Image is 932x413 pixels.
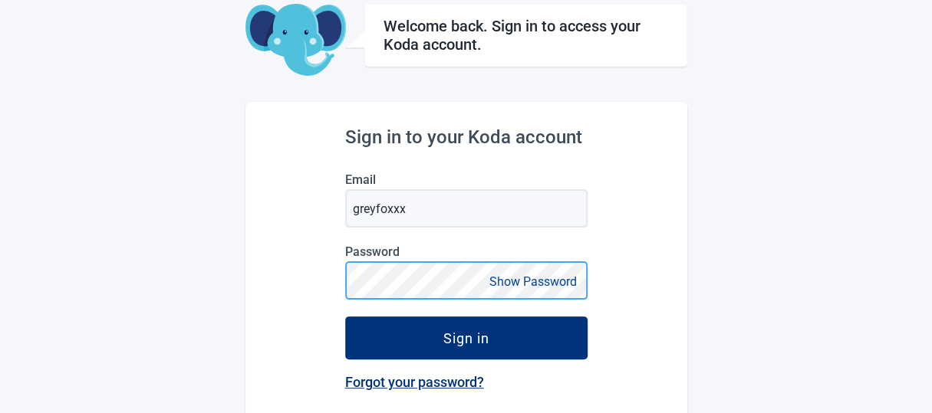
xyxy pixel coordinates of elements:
h1: Welcome back. Sign in to access your Koda account. [384,17,668,54]
a: Forgot your password? [345,374,484,390]
button: Show Password [485,271,581,292]
label: Password [345,244,588,259]
h2: Sign in to your Koda account [345,126,588,148]
button: Sign in [345,316,588,359]
div: Sign in [443,330,489,346]
img: Koda Elephant [245,4,346,77]
label: Email [345,172,588,187]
